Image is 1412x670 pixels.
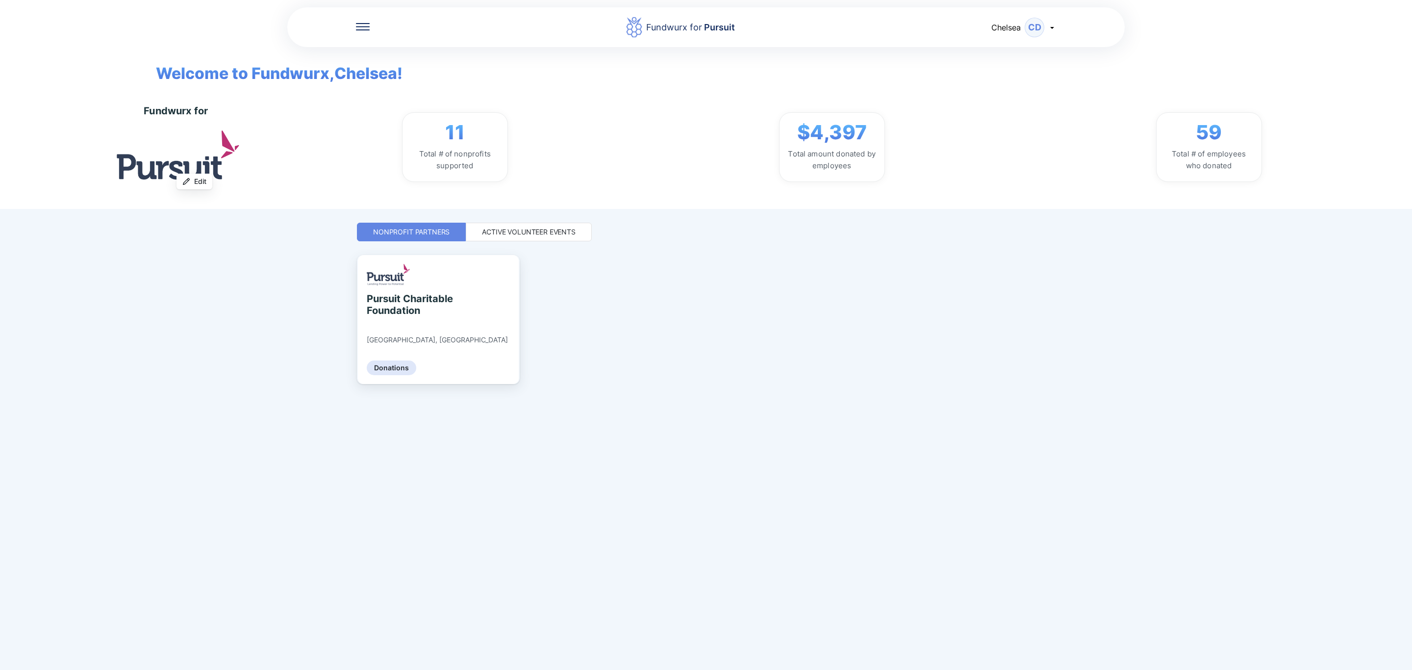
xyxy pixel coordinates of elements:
div: Pursuit Charitable Foundation [367,293,456,316]
span: $4,397 [797,121,867,144]
div: Active Volunteer Events [482,227,576,237]
div: Fundwurx for [144,105,208,117]
div: Total # of nonprofits supported [410,148,500,172]
span: Chelsea [991,23,1021,32]
span: Welcome to Fundwurx, Chelsea ! [141,47,403,85]
span: 59 [1196,121,1222,144]
img: logo.jpg [117,130,239,179]
div: Nonprofit Partners [373,227,450,237]
span: Pursuit [702,22,735,32]
div: CD [1025,18,1044,37]
span: Edit [194,177,206,186]
div: Fundwurx for [646,21,735,34]
div: Total # of employees who donated [1164,148,1254,172]
div: Total amount donated by employees [787,148,877,172]
div: [GEOGRAPHIC_DATA], [GEOGRAPHIC_DATA] [367,335,508,344]
div: Donations [367,361,416,375]
button: Edit [176,174,212,189]
span: 11 [445,121,465,144]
